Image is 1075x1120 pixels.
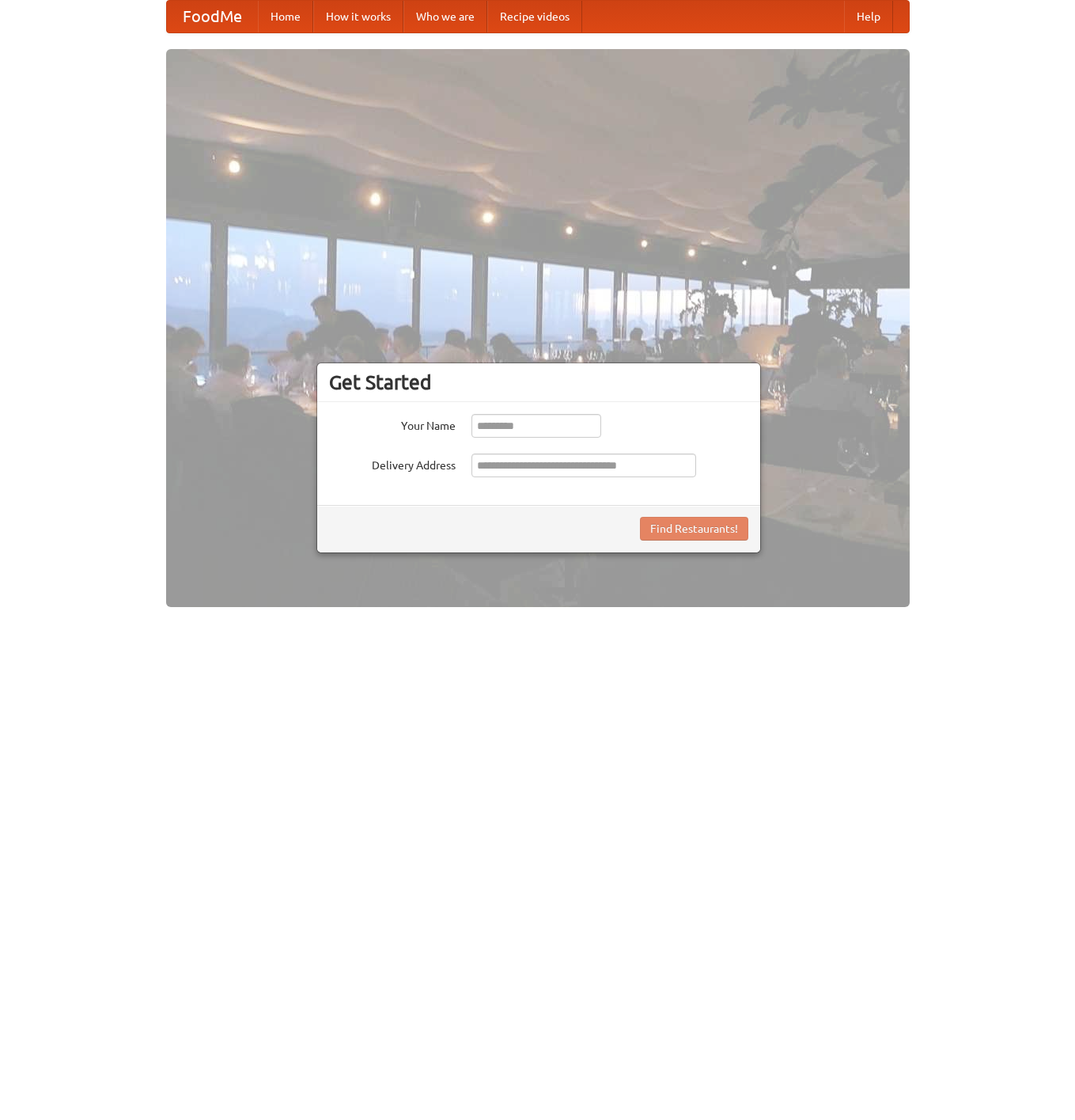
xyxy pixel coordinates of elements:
[329,454,456,473] label: Delivery Address
[329,370,748,394] h3: Get Started
[487,1,582,32] a: Recipe videos
[844,1,893,32] a: Help
[329,414,456,434] label: Your Name
[258,1,313,32] a: Home
[403,1,487,32] a: Who we are
[313,1,403,32] a: How it works
[640,517,748,541] button: Find Restaurants!
[167,1,258,32] a: FoodMe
